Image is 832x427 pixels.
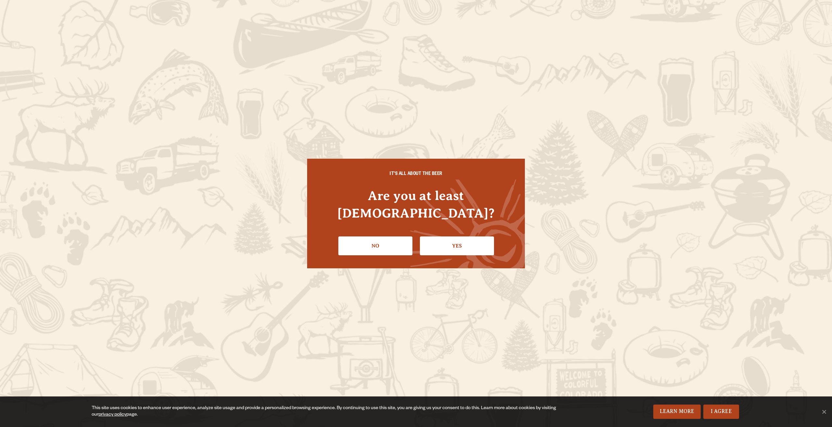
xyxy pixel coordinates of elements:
div: This site uses cookies to enhance user experience, analyze site usage and provide a personalized ... [92,405,571,418]
a: Learn More [653,405,701,419]
a: Confirm I'm 21 or older [420,236,494,255]
a: I Agree [703,405,739,419]
a: privacy policy [98,412,126,418]
span: No [821,408,827,415]
a: No [338,236,412,255]
h6: IT'S ALL ABOUT THE BEER [320,172,512,178]
h4: Are you at least [DEMOGRAPHIC_DATA]? [320,187,512,221]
